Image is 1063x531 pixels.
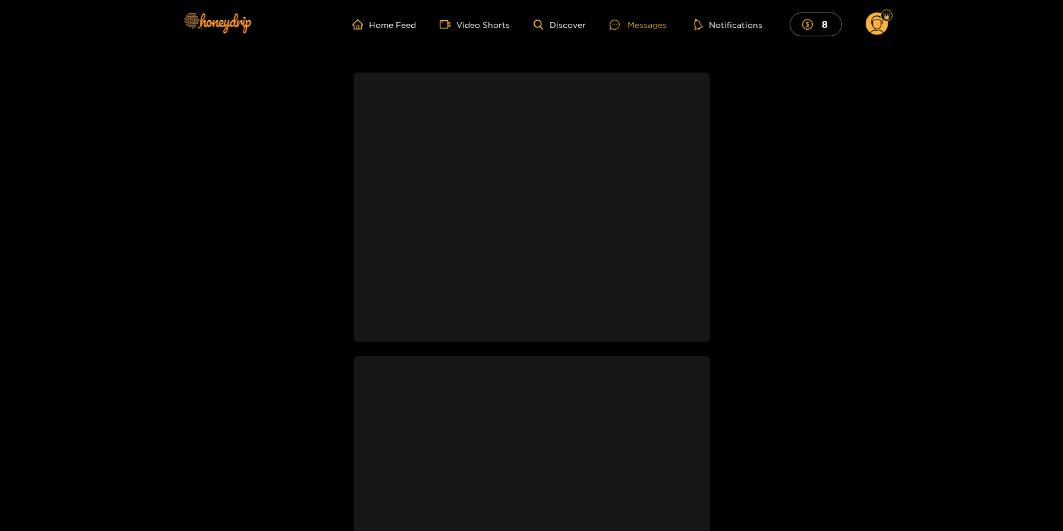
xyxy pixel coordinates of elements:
[690,18,766,30] button: Notifications
[534,20,585,30] a: Discover
[790,12,842,36] button: 8
[802,19,819,30] span: dollar
[883,12,890,20] img: Fan Level
[820,18,829,30] mark: 8
[352,19,369,30] span: home
[352,19,416,30] a: Home Feed
[440,19,456,30] span: video-camera
[440,19,510,30] a: Video Shorts
[610,18,667,32] div: Messages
